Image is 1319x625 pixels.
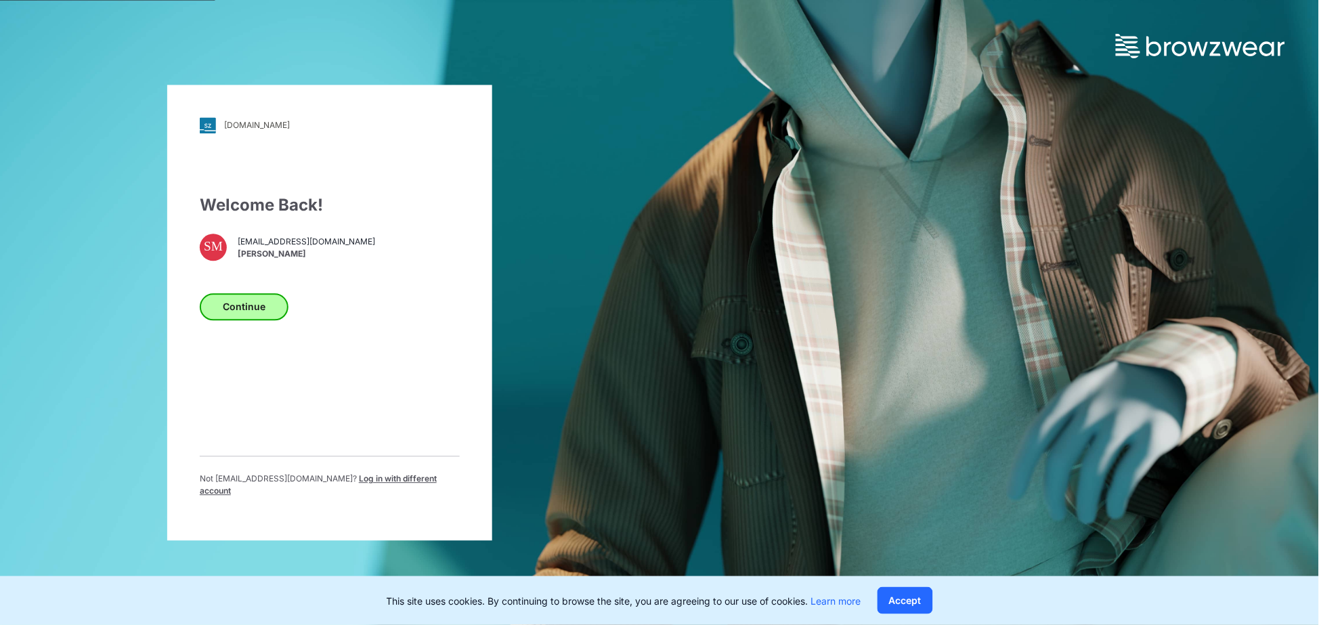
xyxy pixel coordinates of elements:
[238,249,375,261] span: [PERSON_NAME]
[811,595,861,607] a: Learn more
[200,117,460,133] a: [DOMAIN_NAME]
[224,121,290,131] div: [DOMAIN_NAME]
[878,587,933,614] button: Accept
[200,473,460,497] p: Not [EMAIL_ADDRESS][DOMAIN_NAME] ?
[238,236,375,249] span: [EMAIL_ADDRESS][DOMAIN_NAME]
[200,193,460,217] div: Welcome Back!
[200,234,227,261] div: SM
[200,117,216,133] img: svg+xml;base64,PHN2ZyB3aWR0aD0iMjgiIGhlaWdodD0iMjgiIHZpZXdCb3g9IjAgMCAyOCAyOCIgZmlsbD0ibm9uZSIgeG...
[200,293,288,320] button: Continue
[1116,34,1285,58] img: browzwear-logo.73288ffb.svg
[387,594,861,608] p: This site uses cookies. By continuing to browse the site, you are agreeing to our use of cookies.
